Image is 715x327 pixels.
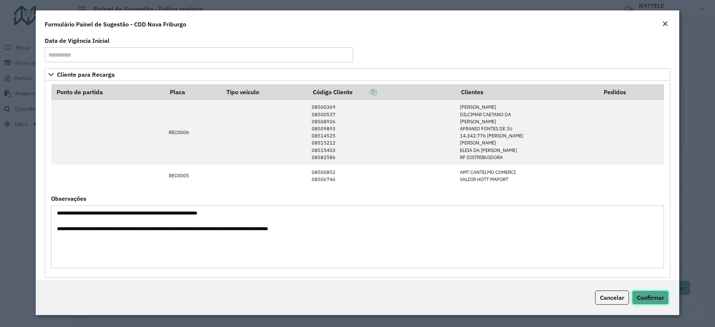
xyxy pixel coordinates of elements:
[45,68,670,81] a: Cliente para Recarga
[51,194,86,203] label: Observações
[308,165,456,187] td: 08500852 08506746
[637,294,664,301] span: Confirmar
[660,19,670,29] button: Close
[165,165,221,187] td: REC0005
[456,100,598,165] td: [PERSON_NAME] DILCIMAR CAETANO DA [PERSON_NAME] AFRANIO FONTES DE JU 14.342.776 [PERSON_NAME] [PE...
[222,84,308,100] th: Tipo veículo
[45,36,109,45] label: Data de Vigência Inicial
[165,84,221,100] th: Placa
[57,72,115,77] span: Cliente para Recarga
[632,291,669,305] button: Confirmar
[456,84,598,100] th: Clientes
[51,84,165,100] th: Ponto de partida
[308,84,456,100] th: Código Cliente
[598,84,664,100] th: Pedidos
[45,81,670,278] div: Cliente para Recarga
[600,294,624,301] span: Cancelar
[595,291,629,305] button: Cancelar
[662,21,668,27] em: Fechar
[353,88,376,96] a: Copiar
[308,100,456,165] td: 08500369 08500537 08508926 08509893 08514525 08515212 08515403 08582586
[45,20,186,29] h4: Formulário Painel de Sugestão - CDD Nova Friburgo
[456,165,598,187] td: AMT CANTELMO COMERCI VALDIR HOTT MAFORT
[165,100,221,165] td: REC0006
